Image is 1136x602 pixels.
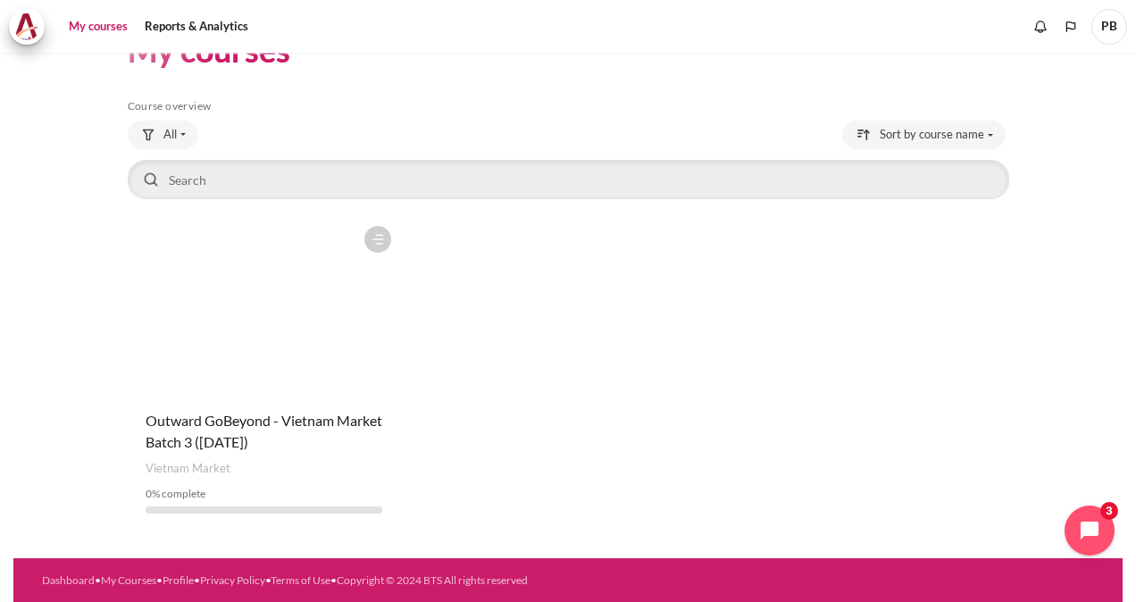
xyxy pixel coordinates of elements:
button: Grouping drop-down menu [128,121,198,149]
a: Terms of Use [271,573,330,587]
a: Copyright © 2024 BTS All rights reserved [337,573,528,587]
div: Course overview controls [128,121,1009,203]
a: Profile [163,573,194,587]
a: Reports & Analytics [138,9,255,45]
a: User menu [1091,9,1127,45]
a: Architeck Architeck [9,9,54,45]
a: My Courses [101,573,156,587]
button: Languages [1057,13,1084,40]
a: Dashboard [42,573,95,587]
span: Vietnam Market [146,460,230,478]
button: Sorting drop-down menu [842,121,1006,149]
span: PB [1091,9,1127,45]
span: All [163,126,177,144]
span: Sort by course name [880,126,984,144]
a: Outward GoBeyond - Vietnam Market Batch 3 ([DATE]) [146,412,382,450]
span: 0 [146,487,152,500]
img: Architeck [14,13,39,40]
h5: Course overview [128,99,1009,113]
a: Privacy Policy [200,573,265,587]
a: My courses [63,9,134,45]
input: Search [128,160,1009,199]
div: % complete [146,486,382,502]
section: Content [13,3,1123,558]
div: Show notification window with no new notifications [1027,13,1054,40]
div: • • • • • [42,573,620,589]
